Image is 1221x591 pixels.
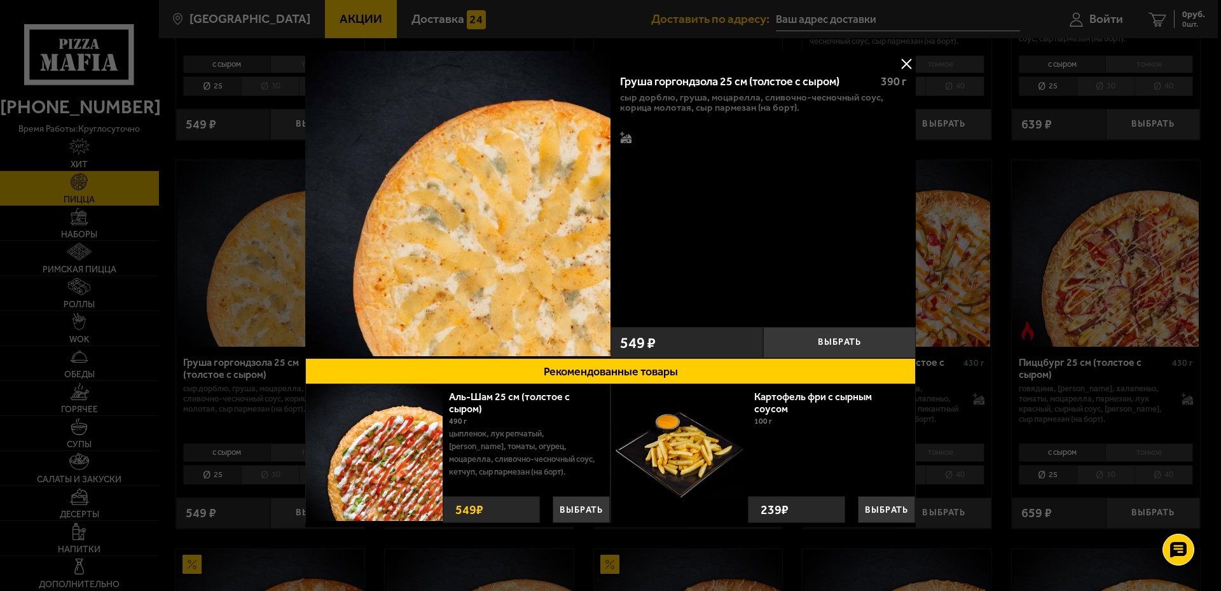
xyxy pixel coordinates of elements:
[763,327,916,358] button: Выбрать
[449,391,570,415] a: Аль-Шам 25 см (толстое с сыром)
[620,92,906,113] p: сыр дорблю, груша, моцарелла, сливочно-чесночный соус, корица молотая, сыр пармезан (на борт).
[754,391,872,415] a: Картофель фри с сырным соусом
[449,428,600,478] p: цыпленок, лук репчатый, [PERSON_NAME], томаты, огурец, моцарелла, сливочно-чесночный соус, кетчуп...
[881,74,906,88] span: 390 г
[754,417,772,426] span: 100 г
[620,75,870,89] div: Груша горгондзола 25 см (толстое с сыром)
[620,335,656,351] span: 549 ₽
[858,496,915,523] button: Выбрать
[305,358,916,384] button: Рекомендованные товары
[305,51,610,358] a: Груша горгондзола 25 см (толстое с сыром)
[757,497,792,522] strong: 239 ₽
[452,497,486,522] strong: 549 ₽
[553,496,610,523] button: Выбрать
[305,51,610,356] img: Груша горгондзола 25 см (толстое с сыром)
[449,417,467,426] span: 490 г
